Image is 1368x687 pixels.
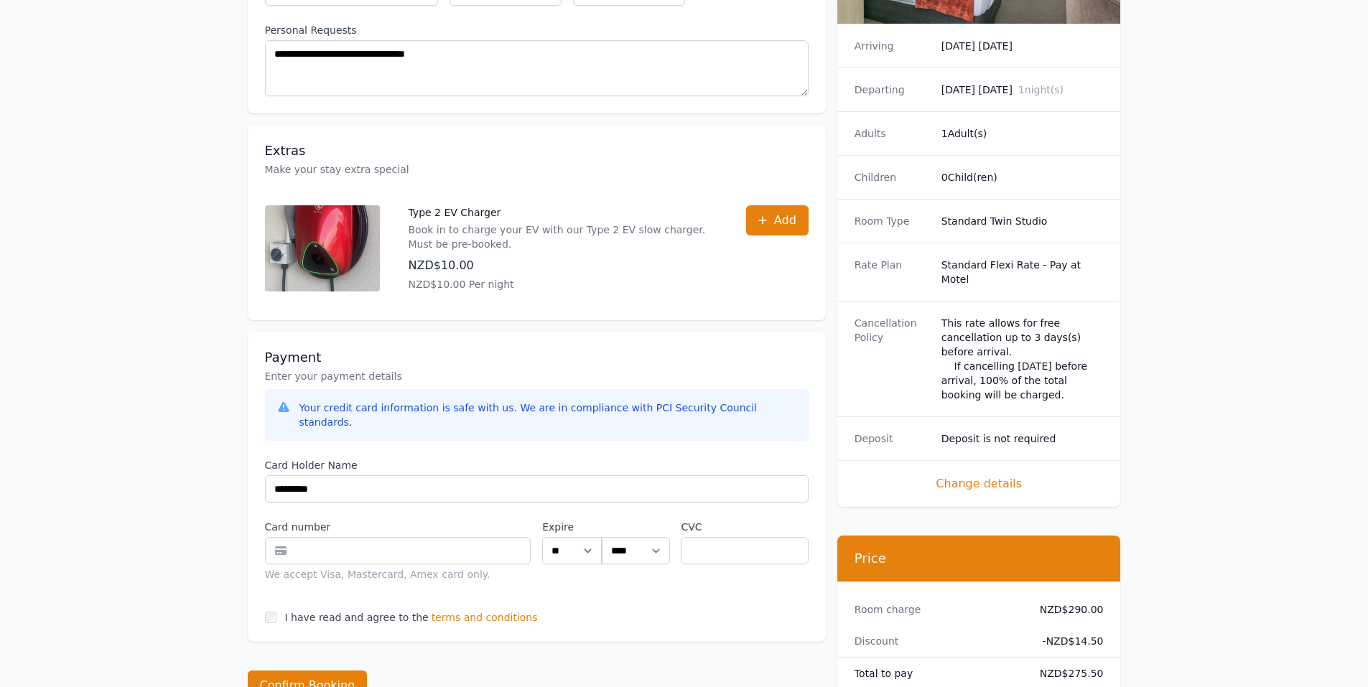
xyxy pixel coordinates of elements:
[265,142,809,159] h3: Extras
[432,610,538,625] span: terms and conditions
[746,205,809,235] button: Add
[855,316,930,402] dt: Cancellation Policy
[265,520,531,534] label: Card number
[1028,634,1104,648] dd: - NZD$14.50
[602,520,669,534] label: .
[941,214,1104,228] dd: Standard Twin Studio
[681,520,808,534] label: CVC
[941,258,1104,286] dd: Standard Flexi Rate - Pay at Motel
[542,520,602,534] label: Expire
[409,257,717,274] p: NZD$10.00
[265,567,531,581] div: We accept Visa, Mastercard, Amex card only.
[1018,84,1064,95] span: 1 night(s)
[299,401,797,429] div: Your credit card information is safe with us. We are in compliance with PCI Security Council stan...
[941,83,1104,97] dd: [DATE] [DATE]
[855,431,930,446] dt: Deposit
[774,212,796,229] span: Add
[265,458,809,472] label: Card Holder Name
[855,126,930,141] dt: Adults
[409,277,717,291] p: NZD$10.00 Per night
[855,634,1017,648] dt: Discount
[265,23,809,37] label: Personal Requests
[1028,666,1104,681] dd: NZD$275.50
[409,205,717,220] p: Type 2 EV Charger
[265,205,380,291] img: Type 2 EV Charger
[941,126,1104,141] dd: 1 Adult(s)
[855,602,1017,617] dt: Room charge
[855,170,930,184] dt: Children
[855,666,1017,681] dt: Total to pay
[265,162,809,177] p: Make your stay extra special
[855,214,930,228] dt: Room Type
[855,550,1104,567] h3: Price
[941,39,1104,53] dd: [DATE] [DATE]
[855,83,930,97] dt: Departing
[941,316,1104,402] div: This rate allows for free cancellation up to 3 days(s) before arrival. If cancelling [DATE] befor...
[265,349,809,366] h3: Payment
[941,431,1104,446] dd: Deposit is not required
[1028,602,1104,617] dd: NZD$290.00
[855,39,930,53] dt: Arriving
[409,223,717,251] p: Book in to charge your EV with our Type 2 EV slow charger. Must be pre-booked.
[941,170,1104,184] dd: 0 Child(ren)
[265,369,809,383] p: Enter your payment details
[285,612,429,623] label: I have read and agree to the
[855,475,1104,492] span: Change details
[855,258,930,286] dt: Rate Plan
